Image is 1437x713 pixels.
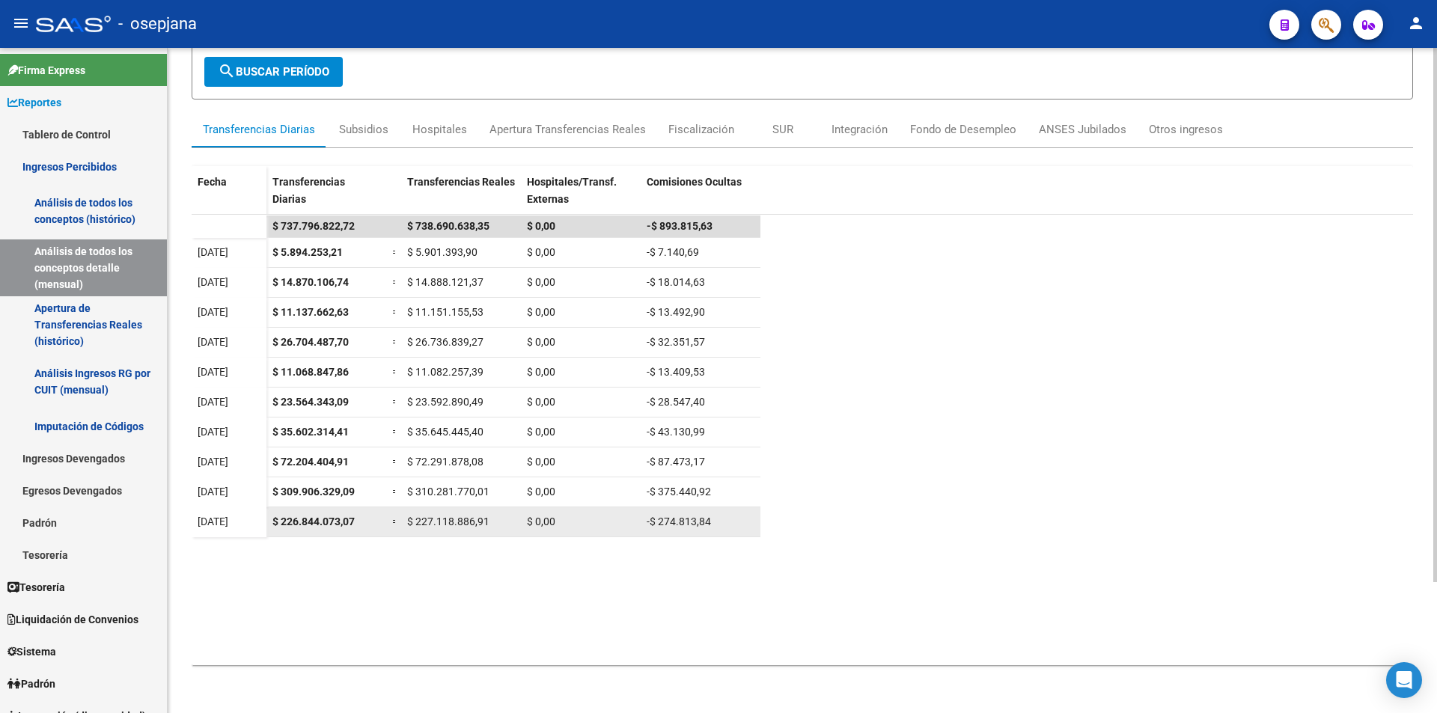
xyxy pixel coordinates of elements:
span: Tesorería [7,579,65,596]
div: Subsidios [339,121,388,138]
span: Reportes [7,94,61,111]
span: - osepjana [118,7,197,40]
span: -$ 32.351,57 [647,336,705,348]
span: $ 14.888.121,37 [407,276,483,288]
span: $ 11.151.155,53 [407,306,483,318]
datatable-header-cell: Fecha [192,166,266,229]
span: [DATE] [198,426,228,438]
span: -$ 893.815,63 [647,220,713,232]
span: Hospitales/Transf. Externas [527,176,617,205]
span: $ 72.204.404,91 [272,456,349,468]
span: $ 310.281.770,01 [407,486,489,498]
div: SUR [772,121,793,138]
span: Firma Express [7,62,85,79]
span: -$ 18.014,63 [647,276,705,288]
span: $ 738.690.638,35 [407,220,489,232]
button: Buscar Período [204,57,343,87]
span: $ 0,00 [527,426,555,438]
span: $ 0,00 [527,306,555,318]
span: -$ 43.130,99 [647,426,705,438]
span: = [392,306,398,318]
span: -$ 274.813,84 [647,515,711,527]
span: $ 226.844.073,07 [272,515,355,527]
span: $ 26.736.839,27 [407,336,483,348]
span: -$ 13.409,53 [647,366,705,378]
span: $ 11.082.257,39 [407,366,483,378]
span: $ 72.291.878,08 [407,456,483,468]
span: Fecha [198,176,227,188]
span: [DATE] [198,336,228,348]
span: Liquidación de Convenios [7,611,138,628]
span: $ 26.704.487,70 [272,336,349,348]
span: Sistema [7,643,56,660]
span: $ 0,00 [527,456,555,468]
span: -$ 7.140,69 [647,246,699,258]
span: = [392,396,398,408]
span: = [392,246,398,258]
span: $ 0,00 [527,336,555,348]
span: = [392,515,398,527]
span: $ 11.068.847,86 [272,366,349,378]
datatable-header-cell: Transferencias Diarias [266,166,386,229]
span: $ 227.118.886,91 [407,515,489,527]
span: $ 737.796.822,72 [272,220,355,232]
span: -$ 87.473,17 [647,456,705,468]
span: = [392,366,398,378]
span: $ 0,00 [527,246,555,258]
span: [DATE] [198,276,228,288]
span: $ 23.592.890,49 [407,396,483,408]
span: $ 5.894.253,21 [272,246,343,258]
datatable-header-cell: Transferencias Reales [401,166,521,229]
span: $ 11.137.662,63 [272,306,349,318]
div: Open Intercom Messenger [1386,662,1422,698]
span: $ 14.870.106,74 [272,276,349,288]
span: [DATE] [198,486,228,498]
div: Hospitales [412,121,467,138]
span: $ 0,00 [527,486,555,498]
span: [DATE] [198,515,228,527]
span: Comisiones Ocultas [647,176,742,188]
span: = [392,276,398,288]
span: -$ 375.440,92 [647,486,711,498]
div: ANSES Jubilados [1039,121,1126,138]
span: Transferencias Diarias [272,176,345,205]
div: Transferencias Diarias [203,121,315,138]
datatable-header-cell: Hospitales/Transf. Externas [521,166,641,229]
span: $ 0,00 [527,220,555,232]
span: [DATE] [198,306,228,318]
span: $ 0,00 [527,276,555,288]
span: $ 0,00 [527,515,555,527]
span: [DATE] [198,246,228,258]
span: -$ 13.492,90 [647,306,705,318]
span: $ 23.564.343,09 [272,396,349,408]
div: Integración [832,121,888,138]
span: $ 309.906.329,09 [272,486,355,498]
span: [DATE] [198,396,228,408]
div: Fiscalización [668,121,734,138]
span: $ 35.602.314,41 [272,426,349,438]
span: [DATE] [198,366,228,378]
span: $ 35.645.445,40 [407,426,483,438]
mat-icon: search [218,62,236,80]
div: Apertura Transferencias Reales [489,121,646,138]
span: Buscar Período [218,65,329,79]
span: = [392,426,398,438]
span: -$ 28.547,40 [647,396,705,408]
span: $ 0,00 [527,396,555,408]
span: = [392,486,398,498]
span: $ 5.901.393,90 [407,246,478,258]
div: Fondo de Desempleo [910,121,1016,138]
mat-icon: person [1407,14,1425,32]
span: [DATE] [198,456,228,468]
span: = [392,456,398,468]
span: = [392,336,398,348]
mat-icon: menu [12,14,30,32]
datatable-header-cell: Comisiones Ocultas [641,166,760,229]
span: Transferencias Reales [407,176,515,188]
span: Padrón [7,676,55,692]
span: $ 0,00 [527,366,555,378]
div: Otros ingresos [1149,121,1223,138]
